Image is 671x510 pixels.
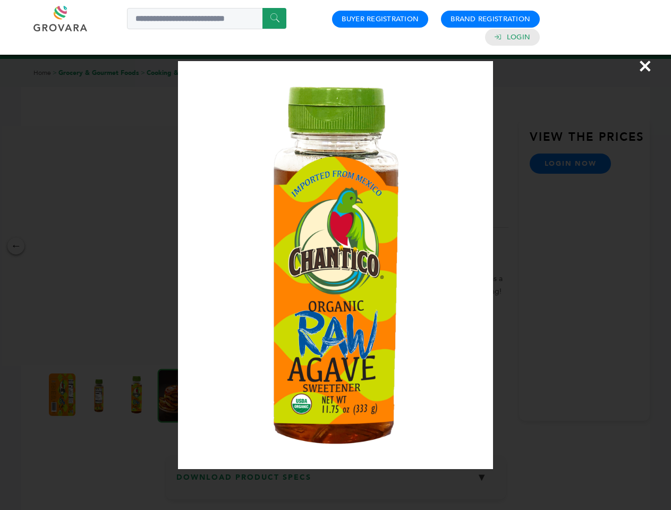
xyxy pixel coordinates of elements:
input: Search a product or brand... [127,8,286,29]
span: × [638,51,652,81]
img: Image Preview [178,61,493,469]
a: Brand Registration [451,14,530,24]
a: Login [507,32,530,42]
a: Buyer Registration [342,14,419,24]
